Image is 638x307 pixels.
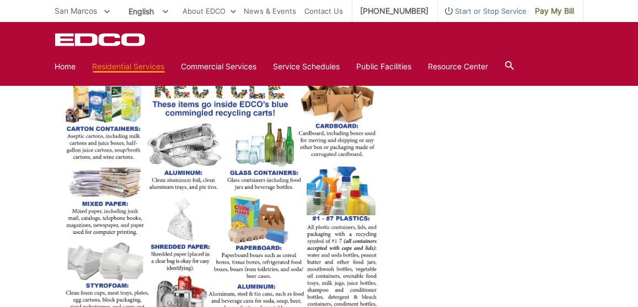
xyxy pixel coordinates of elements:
a: About EDCO [183,5,236,17]
span: English [121,2,176,20]
a: News & Events [244,5,297,17]
a: Service Schedules [274,61,340,73]
span: San Marcos [55,6,98,15]
a: Contact Us [305,5,344,17]
a: Public Facilities [357,61,412,73]
span: Pay My Bill [535,5,575,17]
a: Resource Center [428,61,489,73]
a: Residential Services [93,61,165,73]
a: EDCD logo. Return to the homepage. [55,33,147,46]
a: Commercial Services [181,61,257,73]
a: Home [55,61,76,73]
